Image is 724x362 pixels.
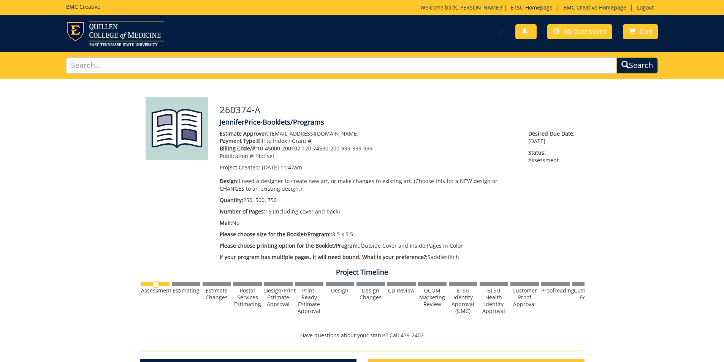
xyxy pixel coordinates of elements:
[564,27,606,36] span: My Dashboard
[146,97,208,160] img: Product featured image
[172,287,200,294] div: Estimating
[256,152,274,160] span: Not set
[220,152,255,160] span: Publication #:
[528,149,578,156] span: Status:
[640,27,652,36] span: Cart
[220,253,517,261] p: Saddlestitch
[220,219,517,227] p: No
[220,164,260,171] span: Project Created:
[449,287,477,315] div: ETSU Identity Approval (UMC)
[295,287,323,315] div: Print-Ready Estimate Approval
[262,164,302,171] span: [DATE] 11:47am
[528,149,578,164] p: Assessment
[220,253,428,261] span: If your program has multiple pages, it will need bound. What is your preference?:
[220,196,517,204] p: 250, 500, 750
[66,4,100,9] h5: BMC Creative
[220,119,579,126] h4: JenniferPrice-Booklets/Programs
[220,208,265,215] span: Number of Pages:
[541,287,570,294] div: Proofreading
[220,105,579,115] h3: 260374-A
[66,21,164,46] img: ETSU logo
[387,287,416,294] div: CD Review
[220,219,232,226] span: Mail:
[220,231,517,238] p: 8.5 x 5.5
[356,287,385,301] div: Design Changes
[203,287,231,301] div: Estimate Changes
[480,287,508,315] div: ETSU Health Identity Approval
[559,4,630,11] a: BMC Creative Homepage
[547,24,612,39] a: My Dashboard
[220,145,257,152] span: Billing Code/#:
[152,281,159,288] img: no
[233,287,262,308] div: Postal Services Estimating
[623,24,658,39] a: Cart
[140,269,585,276] h4: Project Timeline
[458,4,501,11] a: [PERSON_NAME]
[616,57,658,74] button: Search
[510,287,539,308] div: Customer Proof Approval
[418,287,447,308] div: QCOM Marketing Review
[220,196,243,204] span: Quantity:
[528,130,578,138] span: Desired Due Date:
[220,130,517,138] p: [EMAIL_ADDRESS][DOMAIN_NAME]
[264,287,293,308] div: Design/Print Estimate Approval
[220,130,268,137] span: Estimate Approver:
[220,145,517,152] p: 10-45000-200102-120-74530-200-999-999-999
[220,137,257,144] span: Payment Type:
[572,287,600,301] div: Customer Edits
[141,287,170,294] div: Assessment
[220,137,517,145] p: Bill to Index / Grant #
[220,231,332,238] span: Please choose size for the Booklet/Program::
[66,57,617,74] input: Search...
[220,242,517,250] p: Outside Cover and Inside Pages in Color
[420,4,658,11] p: Welcome back, ! | | |
[220,208,517,215] p: 16 (including cover and back)
[633,4,658,11] a: Logout
[220,242,361,249] span: Please choose printing option for the Booklet/Program::
[326,287,354,294] div: Design
[220,177,239,185] span: Design:
[507,4,556,11] a: ETSU Homepage
[528,130,578,145] p: [DATE]
[140,332,585,339] p: Have questions about your status? Call 439-2402
[220,177,517,193] p: I need a designer to create new art, or make changes to existing art. (Choose this for a NEW desi...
